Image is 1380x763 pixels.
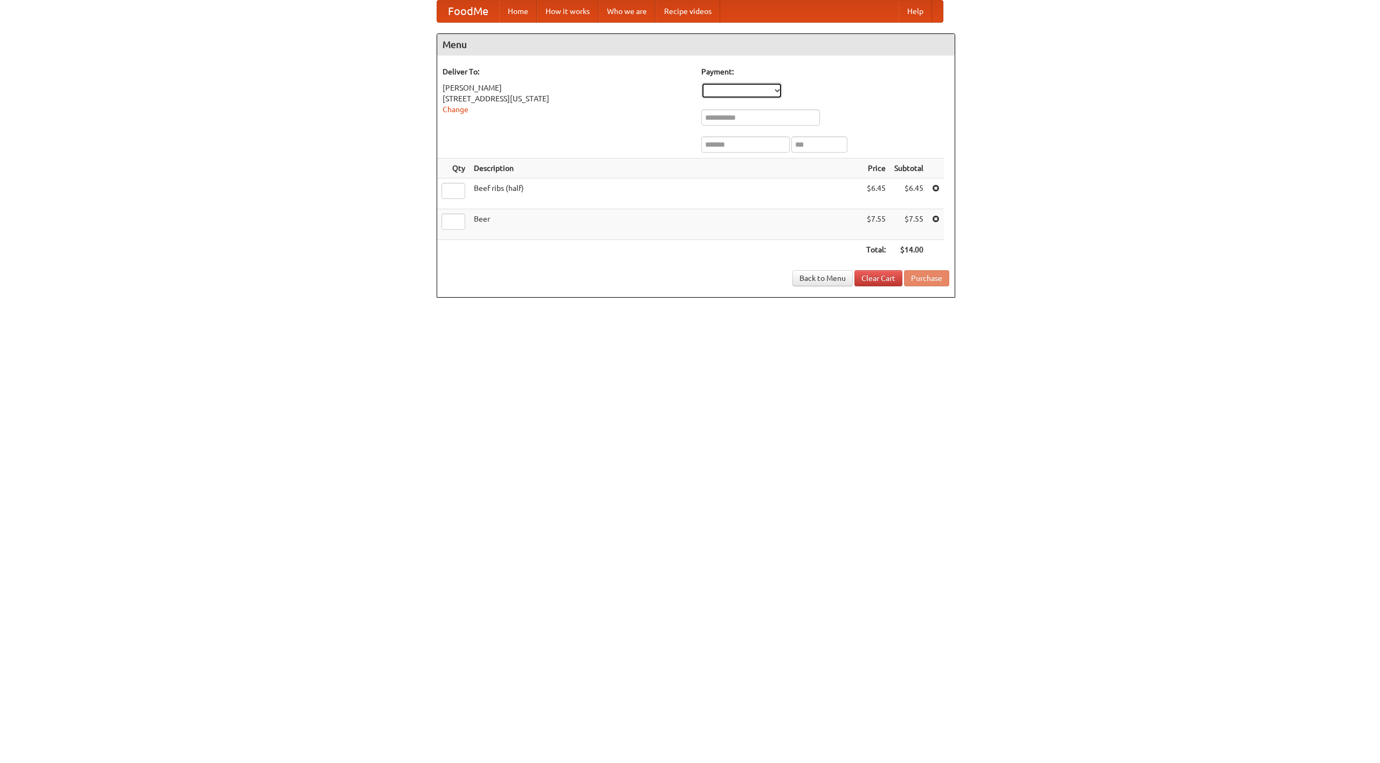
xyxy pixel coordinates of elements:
[437,1,499,22] a: FoodMe
[890,209,928,240] td: $7.55
[443,105,468,114] a: Change
[470,178,862,209] td: Beef ribs (half)
[499,1,537,22] a: Home
[437,34,955,56] h4: Menu
[655,1,720,22] a: Recipe videos
[890,159,928,178] th: Subtotal
[437,159,470,178] th: Qty
[470,209,862,240] td: Beer
[701,66,949,77] h5: Payment:
[443,83,691,93] div: [PERSON_NAME]
[792,270,853,286] a: Back to Menu
[443,93,691,104] div: [STREET_ADDRESS][US_STATE]
[470,159,862,178] th: Description
[537,1,598,22] a: How it works
[862,209,890,240] td: $7.55
[899,1,932,22] a: Help
[862,159,890,178] th: Price
[862,178,890,209] td: $6.45
[890,178,928,209] td: $6.45
[443,66,691,77] h5: Deliver To:
[904,270,949,286] button: Purchase
[854,270,902,286] a: Clear Cart
[862,240,890,260] th: Total:
[890,240,928,260] th: $14.00
[598,1,655,22] a: Who we are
